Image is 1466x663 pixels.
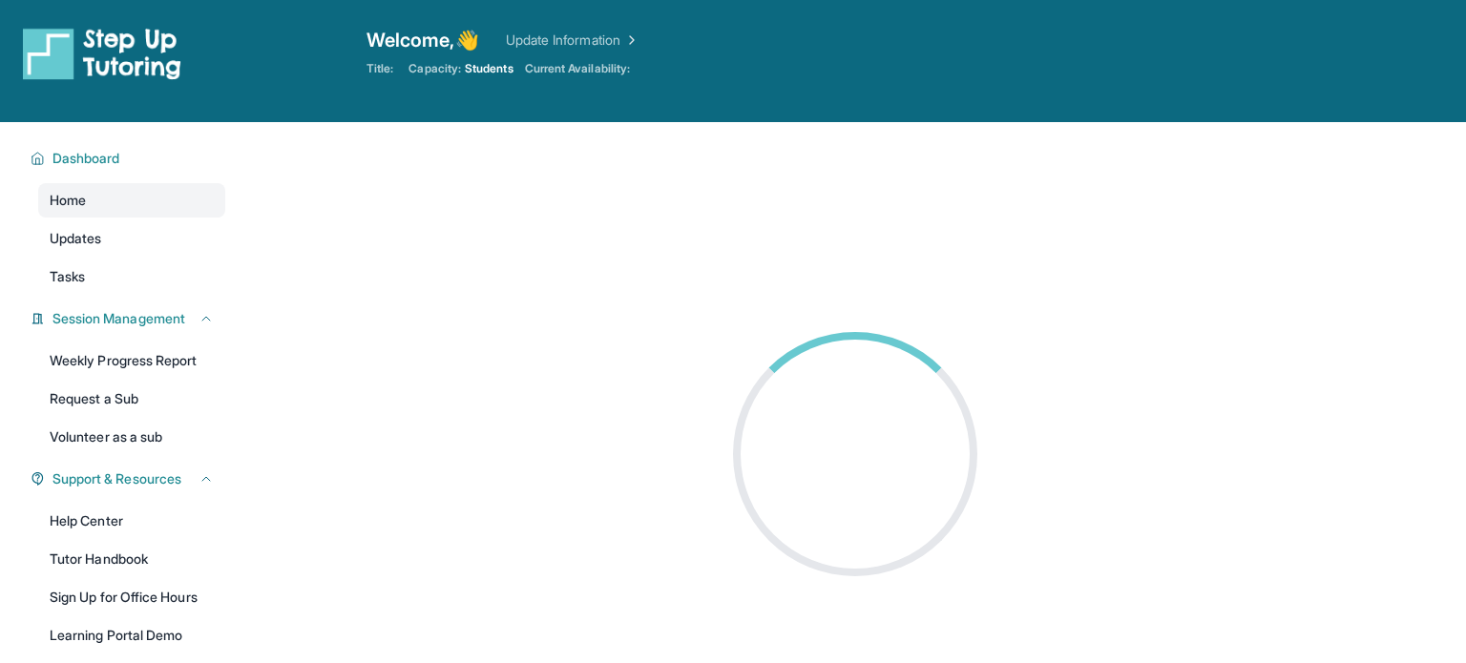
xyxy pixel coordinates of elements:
[52,309,185,328] span: Session Management
[38,542,225,576] a: Tutor Handbook
[465,61,513,76] span: Students
[38,221,225,256] a: Updates
[38,183,225,218] a: Home
[525,61,630,76] span: Current Availability:
[38,504,225,538] a: Help Center
[50,191,86,210] span: Home
[506,31,639,50] a: Update Information
[38,420,225,454] a: Volunteer as a sub
[45,149,214,168] button: Dashboard
[45,309,214,328] button: Session Management
[366,27,479,53] span: Welcome, 👋
[38,343,225,378] a: Weekly Progress Report
[620,31,639,50] img: Chevron Right
[38,382,225,416] a: Request a Sub
[52,469,181,488] span: Support & Resources
[38,259,225,294] a: Tasks
[50,229,102,248] span: Updates
[408,61,461,76] span: Capacity:
[366,61,393,76] span: Title:
[50,267,85,286] span: Tasks
[38,580,225,614] a: Sign Up for Office Hours
[52,149,120,168] span: Dashboard
[23,27,181,80] img: logo
[38,618,225,653] a: Learning Portal Demo
[45,469,214,488] button: Support & Resources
